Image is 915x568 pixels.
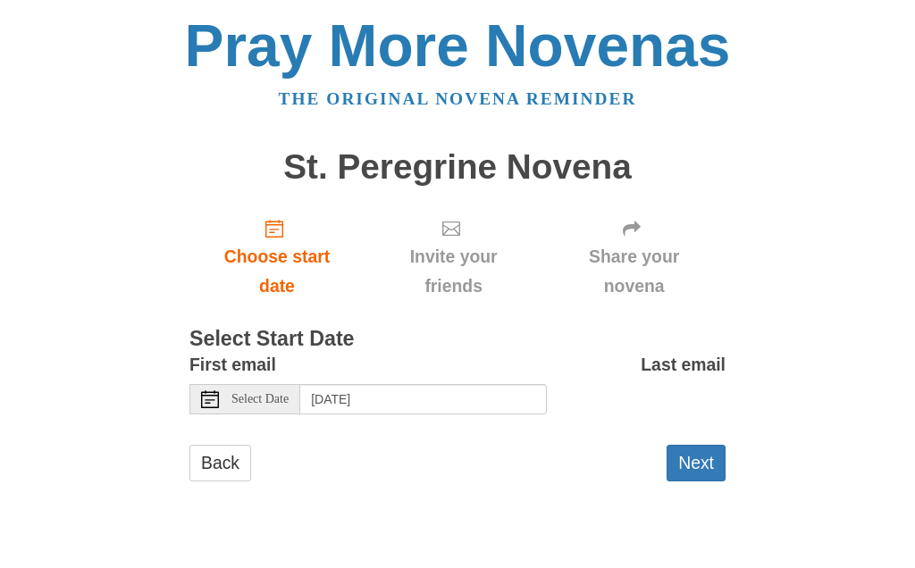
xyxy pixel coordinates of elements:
a: The original novena reminder [279,89,637,108]
a: Pray More Novenas [185,13,731,79]
h3: Select Start Date [189,328,726,351]
span: Invite your friends [382,242,525,301]
a: Choose start date [189,204,365,310]
span: Select Date [231,393,289,405]
div: Click "Next" to confirm your start date first. [365,204,542,310]
span: Share your novena [560,242,708,301]
h1: St. Peregrine Novena [189,148,726,187]
button: Next [667,445,726,481]
label: Last email [641,350,726,380]
a: Back [189,445,251,481]
label: First email [189,350,276,380]
div: Click "Next" to confirm your start date first. [542,204,726,310]
span: Choose start date [207,242,347,301]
